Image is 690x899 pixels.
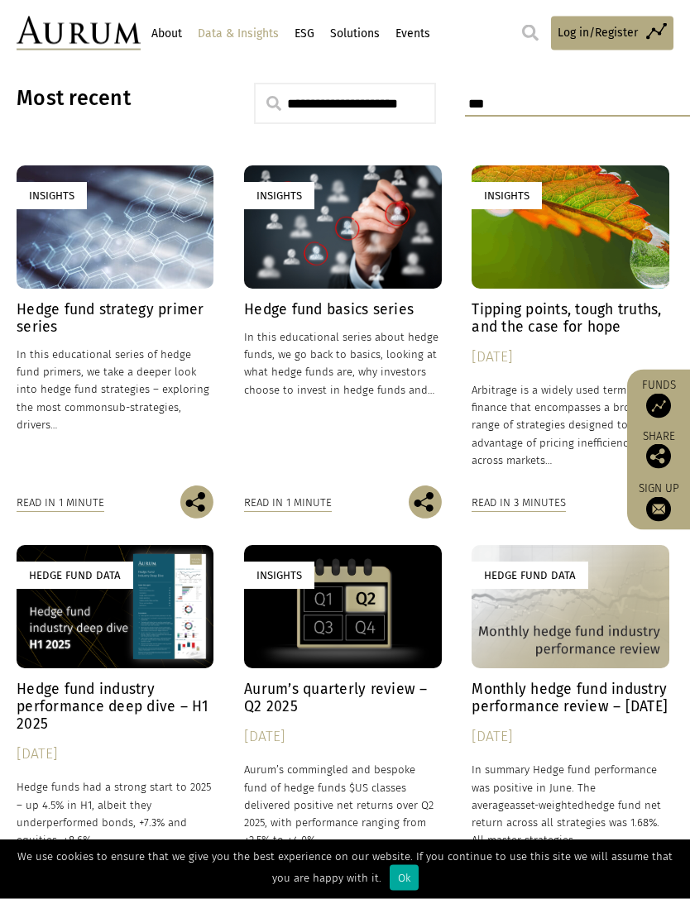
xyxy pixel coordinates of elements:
p: Arbitrage is a widely used term in finance that encompasses a broad range of strategies designed ... [472,382,668,470]
div: [DATE] [244,726,441,749]
h4: Tipping points, tough truths, and the case for hope [472,302,668,337]
a: Hedge Fund Data Monthly hedge fund industry performance review – [DATE] [DATE] In summary Hedge f... [472,546,668,867]
a: Events [393,20,432,48]
a: Solutions [328,20,381,48]
div: Insights [472,183,542,210]
div: Read in 1 minute [17,495,104,513]
span: asset-weighted [510,800,584,812]
div: Read in 3 minutes [472,495,566,513]
a: Insights Hedge fund strategy primer series In this educational series of hedge fund primers, we t... [17,166,213,487]
div: [DATE] [472,726,668,749]
a: Log in/Register [551,17,673,50]
img: search.svg [522,25,539,41]
p: In this educational series about hedge funds, we go back to basics, looking at what hedge funds a... [244,329,441,399]
p: Hedge funds had a strong start to 2025 – up 4.5% in H1, albeit they underperformed bonds, +7.3% a... [17,779,213,849]
h4: Hedge fund strategy primer series [17,302,213,337]
h4: Monthly hedge fund industry performance review – [DATE] [472,681,668,716]
a: Sign up [635,481,682,522]
img: search.svg [266,97,281,112]
div: Insights [17,183,87,210]
img: Aurum [17,17,141,50]
div: Ok [390,865,419,891]
div: Read in 1 minute [244,495,332,513]
p: In this educational series of hedge fund primers, we take a deeper look into hedge fund strategie... [17,347,213,434]
div: [DATE] [472,347,668,370]
span: Log in/Register [558,24,638,42]
div: Hedge Fund Data [17,562,133,590]
img: Share this post [409,486,442,519]
div: Insights [244,562,314,590]
a: Data & Insights [195,20,280,48]
p: Aurum’s commingled and bespoke fund of hedge funds $US classes delivered positive net returns ove... [244,762,441,849]
a: Insights Hedge fund basics series In this educational series about hedge funds, we go back to bas... [244,166,441,487]
div: Share [635,431,682,469]
h3: Most recent [17,87,223,112]
p: In summary Hedge fund performance was positive in June. The average hedge fund net return across ... [472,762,668,849]
img: Share this post [646,444,671,469]
h4: Hedge fund basics series [244,302,441,319]
img: Sign up to our newsletter [646,497,671,522]
a: Insights Tipping points, tough truths, and the case for hope [DATE] Arbitrage is a widely used te... [472,166,668,487]
h4: Hedge fund industry performance deep dive – H1 2025 [17,681,213,734]
a: Insights Aurum’s quarterly review – Q2 2025 [DATE] Aurum’s commingled and bespoke fund of hedge f... [244,546,441,867]
a: Funds [635,378,682,418]
a: About [149,20,184,48]
div: [DATE] [17,744,213,767]
img: Share this post [180,486,213,519]
span: sub-strategies [108,402,179,414]
a: ESG [292,20,316,48]
div: Insights [244,183,314,210]
h4: Aurum’s quarterly review – Q2 2025 [244,681,441,716]
img: Access Funds [646,394,671,418]
div: Hedge Fund Data [472,562,588,590]
a: Hedge Fund Data Hedge fund industry performance deep dive – H1 2025 [DATE] Hedge funds had a stro... [17,546,213,867]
